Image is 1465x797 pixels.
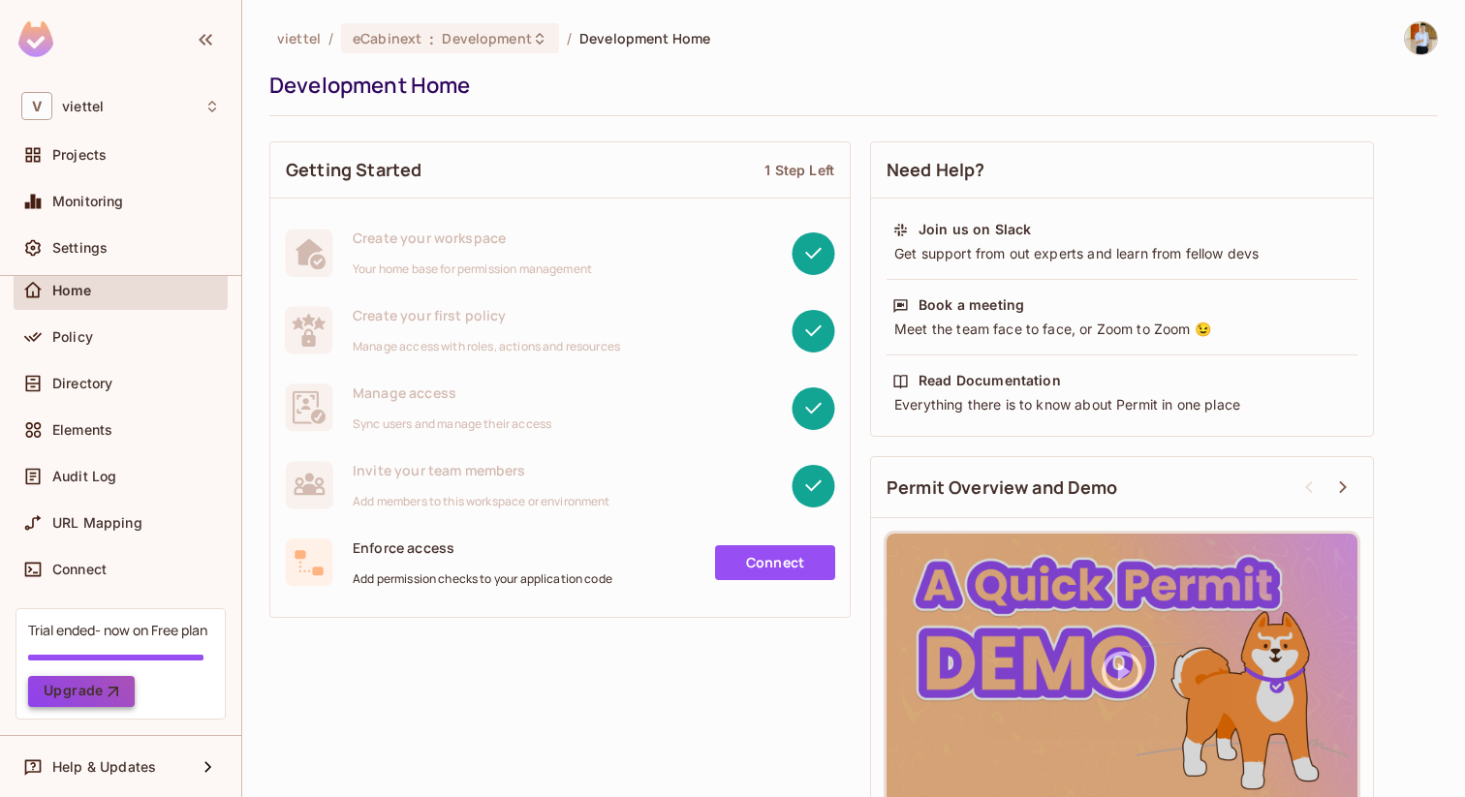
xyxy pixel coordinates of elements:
[328,29,333,47] li: /
[887,158,985,182] span: Need Help?
[764,161,834,179] div: 1 Step Left
[52,329,93,345] span: Policy
[715,545,835,580] a: Connect
[353,494,610,509] span: Add members to this workspace or environment
[277,29,321,47] span: the active workspace
[52,240,108,256] span: Settings
[567,29,572,47] li: /
[919,295,1024,315] div: Book a meeting
[919,371,1061,390] div: Read Documentation
[892,320,1352,339] div: Meet the team face to face, or Zoom to Zoom 😉
[52,515,142,531] span: URL Mapping
[52,376,112,391] span: Directory
[52,759,156,775] span: Help & Updates
[353,229,592,247] span: Create your workspace
[892,395,1352,414] div: Everything there is to know about Permit in one place
[52,194,124,209] span: Monitoring
[1405,22,1437,54] img: Tuấn Anh
[919,220,1031,239] div: Join us on Slack
[28,676,135,707] button: Upgrade
[18,21,53,57] img: SReyMgAAAABJRU5ErkJggg==
[21,92,52,120] span: V
[353,339,620,354] span: Manage access with roles, actions and resources
[442,29,531,47] span: Development
[52,562,107,577] span: Connect
[892,244,1352,263] div: Get support from out experts and learn from fellow devs
[887,475,1118,500] span: Permit Overview and Demo
[28,621,207,639] div: Trial ended- now on Free plan
[353,261,592,277] span: Your home base for permission management
[579,29,710,47] span: Development Home
[52,283,92,298] span: Home
[353,571,612,587] span: Add permission checks to your application code
[353,416,551,432] span: Sync users and manage their access
[353,461,610,479] span: Invite your team members
[353,383,551,402] span: Manage access
[353,538,612,557] span: Enforce access
[353,29,421,47] span: eCabinext
[52,422,112,438] span: Elements
[52,469,116,484] span: Audit Log
[353,306,620,324] span: Create your first policy
[428,31,435,46] span: :
[52,147,107,163] span: Projects
[62,99,104,114] span: Workspace: viettel
[269,71,1428,100] div: Development Home
[286,158,421,182] span: Getting Started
